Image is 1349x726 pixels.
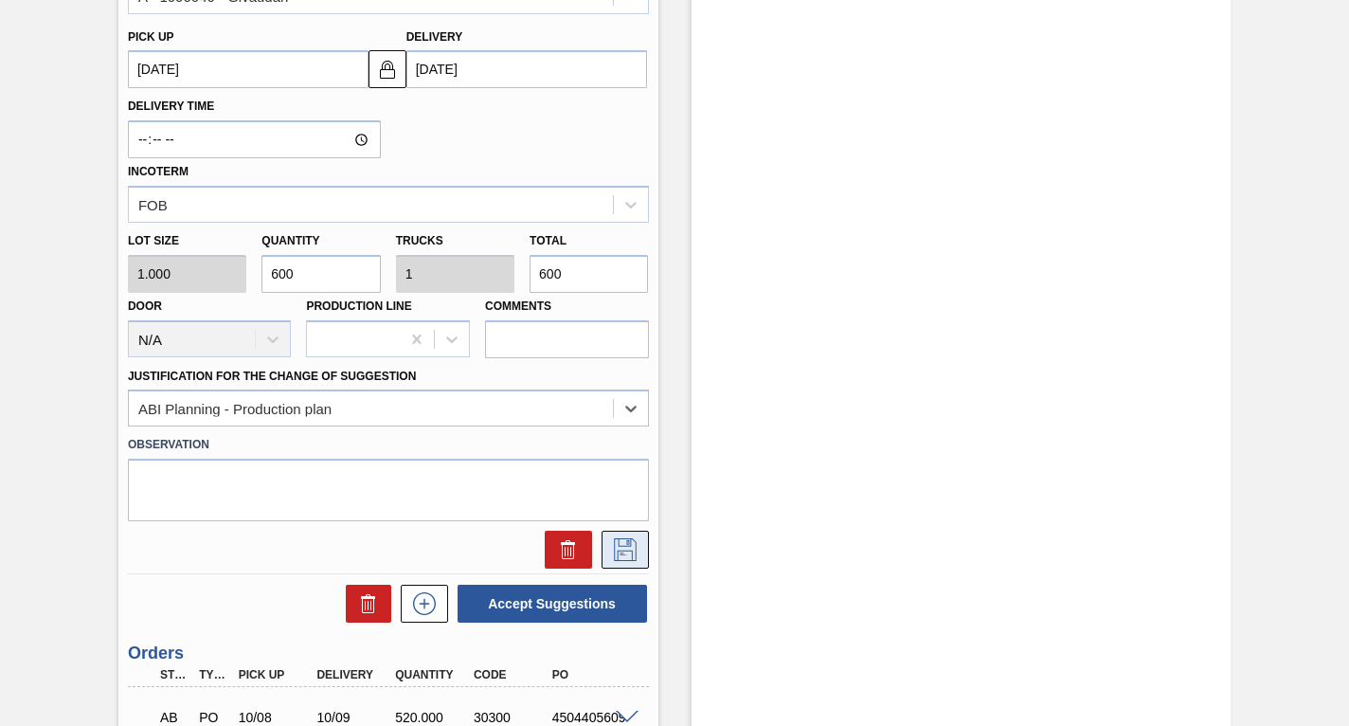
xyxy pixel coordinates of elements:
[548,668,633,681] div: PO
[469,710,554,725] div: 30300
[128,50,369,88] input: mm/dd/yyyy
[234,710,319,725] div: 10/08/2025
[138,401,332,417] div: ABI Planning - Production plan
[530,234,567,247] label: Total
[128,299,162,313] label: Door
[128,644,649,663] h3: Orders
[458,585,647,623] button: Accept Suggestions
[369,50,406,88] button: locked
[312,710,397,725] div: 10/09/2025
[448,583,649,625] div: Accept Suggestions
[128,227,246,255] label: Lot size
[406,30,463,44] label: Delivery
[128,370,416,383] label: Justification for the Change of Suggestion
[390,710,476,725] div: 520.000
[376,58,399,81] img: locked
[312,668,397,681] div: Delivery
[306,299,411,313] label: Production Line
[336,585,391,623] div: Delete Suggestions
[128,165,189,178] label: Incoterm
[396,234,443,247] label: Trucks
[128,93,381,120] label: Delivery Time
[592,531,649,569] div: Save Suggestion
[138,196,168,212] div: FOB
[194,710,232,725] div: Purchase order
[128,30,174,44] label: Pick up
[535,531,592,569] div: Delete Suggestion
[160,710,189,725] p: AB
[261,234,319,247] label: Quantity
[548,710,633,725] div: 4504405609
[469,668,554,681] div: Code
[128,431,649,459] label: Observation
[194,668,232,681] div: Type
[234,668,319,681] div: Pick up
[406,50,647,88] input: mm/dd/yyyy
[155,668,193,681] div: Step
[390,668,476,681] div: Quantity
[391,585,448,623] div: New suggestion
[485,293,649,320] label: Comments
